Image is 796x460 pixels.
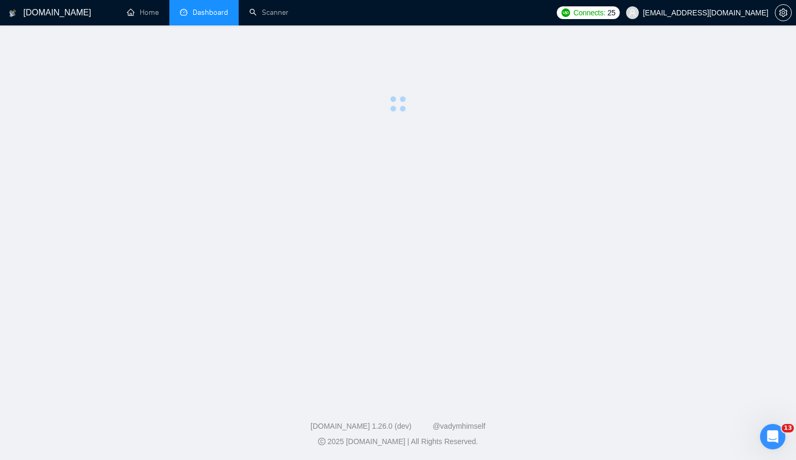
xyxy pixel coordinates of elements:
div: 2025 [DOMAIN_NAME] | All Rights Reserved. [8,436,788,447]
button: setting [775,4,792,21]
a: homeHome [127,8,159,17]
span: dashboard [180,8,187,16]
span: setting [775,8,791,17]
iframe: Intercom live chat [760,424,785,449]
span: Connects: [573,7,605,19]
img: logo [9,5,16,22]
span: 25 [608,7,616,19]
a: searchScanner [249,8,288,17]
span: Dashboard [193,8,228,17]
span: copyright [318,438,325,445]
a: setting [775,8,792,17]
a: @vadymhimself [432,422,485,430]
a: [DOMAIN_NAME] 1.26.0 (dev) [311,422,412,430]
span: 13 [782,424,794,432]
span: user [629,9,636,16]
img: upwork-logo.png [562,8,570,17]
